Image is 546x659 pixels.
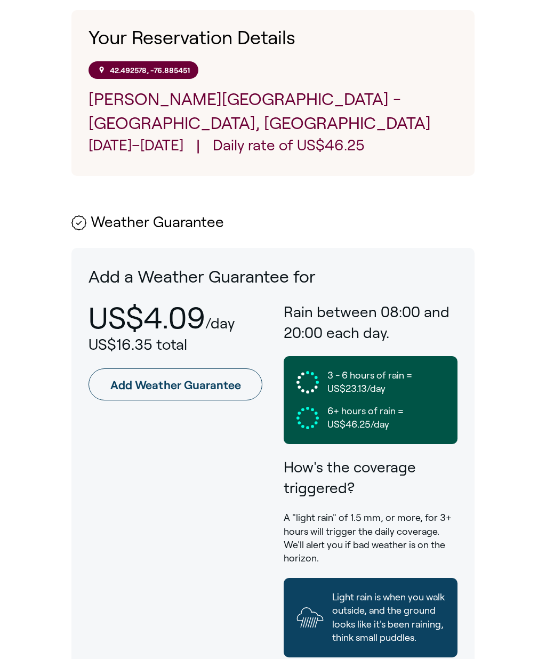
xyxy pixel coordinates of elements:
[110,66,190,75] p: 42.492578, -76.885451
[89,368,262,400] a: Add Weather Guarantee
[327,405,445,431] span: 6+ hours of rain = US$46.25/day
[89,27,457,49] h1: Your Reservation Details
[284,457,457,499] h3: How's the coverage triggered?
[327,369,445,396] span: 3 - 6 hours of rain = US$23.13/day
[71,214,475,231] h2: Weather Guarantee
[89,87,457,135] p: [PERSON_NAME][GEOGRAPHIC_DATA] - [GEOGRAPHIC_DATA], [GEOGRAPHIC_DATA]
[89,302,205,334] p: US$4.09
[89,135,183,159] p: [DATE]–[DATE]
[205,315,235,332] p: /day
[89,265,457,289] p: Add a Weather Guarantee for
[196,135,200,159] span: |
[284,511,457,565] p: A "light rain" of 1.5 mm, or more, for 3+ hours will trigger the daily coverage. We'll alert you ...
[213,135,365,159] p: Daily rate of US$46.25
[332,591,445,645] span: Light rain is when you walk outside, and the ground looks like it's been raining, think small pud...
[284,302,457,343] h3: Rain between 08:00 and 20:00 each day.
[89,336,187,353] span: US$16.35 total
